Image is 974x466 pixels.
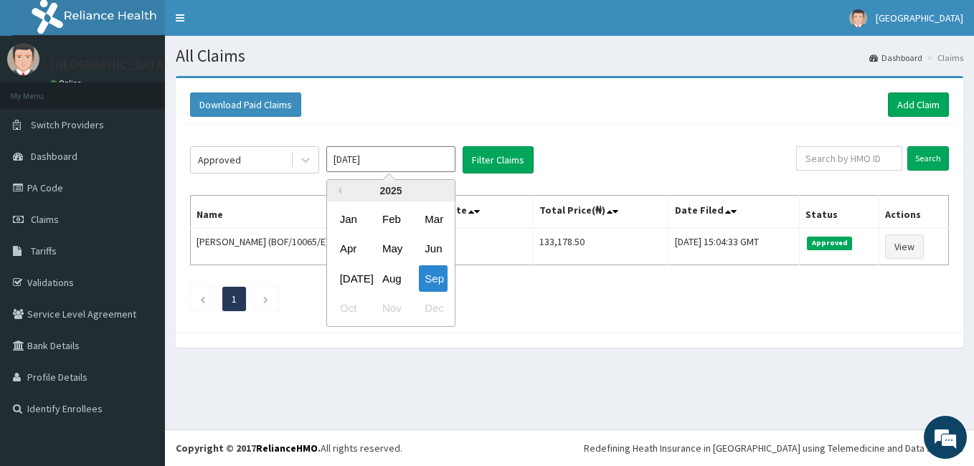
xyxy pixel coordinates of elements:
span: [GEOGRAPHIC_DATA] [876,11,963,24]
div: Minimize live chat window [235,7,270,42]
a: Previous page [199,293,206,305]
footer: All rights reserved. [165,429,974,466]
div: Approved [198,153,241,167]
a: Page 1 is your current page [232,293,237,305]
td: [DATE] 15:04:33 GMT [668,228,799,265]
a: RelianceHMO [256,442,318,455]
a: Dashboard [869,52,922,64]
div: Choose April 2025 [334,236,363,262]
div: Chat with us now [75,80,241,99]
img: User Image [849,9,867,27]
button: Previous Year [334,187,341,194]
input: Select Month and Year [326,146,455,172]
div: Choose August 2025 [377,265,405,292]
th: Date Filed [668,196,799,229]
span: Claims [31,213,59,226]
span: Dashboard [31,150,77,163]
div: Choose July 2025 [334,265,363,292]
span: Switch Providers [31,118,104,131]
span: Approved [807,237,852,249]
textarea: Type your message and hit 'Enter' [7,313,273,363]
li: Claims [924,52,963,64]
a: View [885,234,924,259]
div: Choose February 2025 [377,206,405,232]
a: Online [50,78,85,88]
img: User Image [7,43,39,75]
div: 2025 [327,180,455,201]
button: Download Paid Claims [190,92,301,117]
div: Choose March 2025 [419,206,448,232]
td: [PERSON_NAME] (BOF/10065/E) [191,228,387,265]
th: Total Price(₦) [533,196,668,229]
span: We're online! [83,141,198,286]
div: Choose June 2025 [419,236,448,262]
input: Search [907,146,949,171]
th: Name [191,196,387,229]
strong: Copyright © 2017 . [176,442,321,455]
td: 133,178.50 [533,228,668,265]
a: Add Claim [888,92,949,117]
button: Filter Claims [463,146,534,173]
a: Next page [263,293,269,305]
div: month 2025-09 [327,204,455,323]
th: Actions [879,196,949,229]
th: Status [800,196,879,229]
div: Choose May 2025 [377,236,405,262]
div: Choose January 2025 [334,206,363,232]
div: Redefining Heath Insurance in [GEOGRAPHIC_DATA] using Telemedicine and Data Science! [584,441,963,455]
div: Choose September 2025 [419,265,448,292]
span: Tariffs [31,244,57,257]
input: Search by HMO ID [796,146,902,171]
p: [GEOGRAPHIC_DATA] [50,58,169,71]
img: d_794563401_company_1708531726252_794563401 [27,72,58,108]
h1: All Claims [176,47,963,65]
